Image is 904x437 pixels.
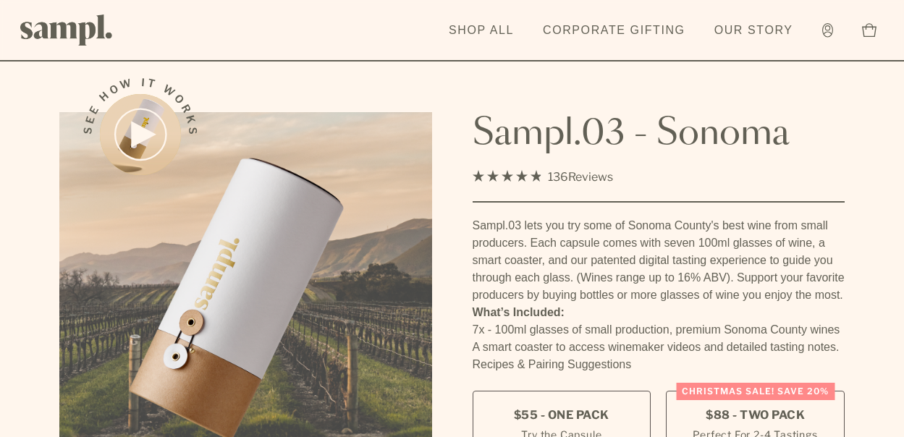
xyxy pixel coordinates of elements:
[473,339,845,356] li: A smart coaster to access winemaker videos and detailed tasting notes.
[536,14,693,46] a: Corporate Gifting
[707,14,800,46] a: Our Story
[473,321,845,339] li: 7x - 100ml glasses of small production, premium Sonoma County wines
[514,407,609,423] span: $55 - One Pack
[20,14,113,46] img: Sampl logo
[100,94,181,175] button: See how it works
[473,356,845,373] li: Recipes & Pairing Suggestions
[706,407,805,423] span: $88 - Two Pack
[473,306,565,318] strong: What’s Included:
[473,112,845,156] h1: Sampl.03 - Sonoma
[442,14,521,46] a: Shop All
[473,217,845,304] div: Sampl.03 lets you try some of Sonoma County's best wine from small producers. Each capsule comes ...
[568,170,613,184] span: Reviews
[676,383,835,400] div: Christmas SALE! Save 20%
[548,170,568,184] span: 136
